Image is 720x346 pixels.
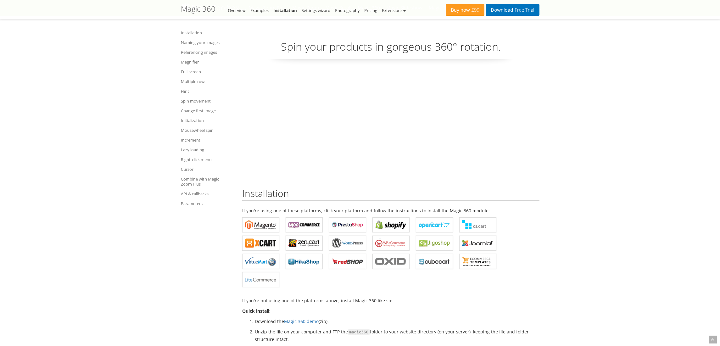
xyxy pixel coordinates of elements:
a: Settings wizard [302,8,331,13]
b: Magic 360 for CS-Cart [462,220,494,230]
a: Magic 360 for OpenCart [416,217,453,232]
a: Magic 360 for CubeCart [416,254,453,269]
p: If you're using one of these platforms, click your platform and follow the instructions to instal... [242,207,539,214]
p: Spin your products in gorgeous 360° rotation. [242,39,539,59]
a: Mousewheel spin [181,126,234,134]
h1: Magic 360 [181,5,215,13]
a: Full-screen [181,68,234,75]
a: Buy now£99 [446,4,484,16]
span: Free Trial [513,8,534,13]
a: Magnifier [181,58,234,66]
a: Magic 360 for WordPress [329,236,366,251]
a: Installation [273,8,297,13]
a: Right-click menu [181,156,234,163]
a: Examples [250,8,269,13]
a: Magic 360 for Zen Cart [286,236,323,251]
a: Magic 360 for WooCommerce [286,217,323,232]
h2: Installation [242,188,539,201]
b: Magic 360 for OpenCart [419,220,450,230]
a: Magic 360 for HikaShop [286,254,323,269]
a: DownloadFree Trial [486,4,539,16]
a: Magic 360 for VirtueMart [242,254,279,269]
a: Magic 360 demo [284,318,319,324]
a: Combine with Magic Zoom Plus [181,175,234,188]
b: Magic 360 for Jigoshop [419,238,450,248]
b: Magic 360 for VirtueMart [245,257,276,266]
a: Magic 360 for Shopify [372,217,410,232]
b: Magic 360 for WP e-Commerce [375,238,407,248]
a: Hint [181,87,234,95]
b: Magic 360 for X-Cart [245,238,276,248]
a: Magic 360 for OXID [372,254,410,269]
b: Magic 360 for redSHOP [332,257,363,266]
a: Magic 360 for Jigoshop [416,236,453,251]
b: Magic 360 for Joomla [462,238,494,248]
a: Pricing [364,8,377,13]
p: If you're not using one of the platforms above, install Magic 360 like so: [242,297,539,304]
a: Change first image [181,107,234,114]
span: £99 [470,8,480,13]
a: Multiple rows [181,78,234,85]
b: Magic 360 for ecommerce Templates [462,257,494,266]
li: Unzip the file on your computer and FTP the folder to your website directory (on your server), ke... [255,328,539,343]
a: Initialization [181,117,234,124]
b: Magic 360 for CubeCart [419,257,450,266]
b: Magic 360 for OXID [375,257,407,266]
b: Magic 360 for HikaShop [288,257,320,266]
a: Magic 360 for Joomla [459,236,496,251]
a: Magic 360 for Magento [242,217,279,232]
a: Magic 360 for PrestaShop [329,217,366,232]
b: Magic 360 for LiteCommerce [245,275,276,284]
a: Photography [335,8,360,13]
a: Lazy loading [181,146,234,153]
a: Magic 360 for WP e-Commerce [372,236,410,251]
a: Referencing images [181,48,234,56]
b: Magic 360 for WooCommerce [288,220,320,230]
li: Download the (zip). [255,318,539,325]
b: Magic 360 for Shopify [375,220,407,230]
a: Magic 360 for X-Cart [242,236,279,251]
a: Extensions [382,8,405,13]
b: Magic 360 for Zen Cart [288,238,320,248]
a: Magic 360 for ecommerce Templates [459,254,496,269]
a: Parameters [181,200,234,207]
a: Cursor [181,165,234,173]
a: Spin movement [181,97,234,105]
strong: Quick install: [242,308,271,314]
a: Magic 360 for redSHOP [329,254,366,269]
a: Installation [181,29,234,36]
b: Magic 360 for PrestaShop [332,220,363,230]
a: Increment [181,136,234,144]
a: Naming your images [181,39,234,46]
span: magic360 [348,329,370,335]
b: Magic 360 for WordPress [332,238,363,248]
b: Magic 360 for Magento [245,220,276,230]
a: Magic 360 for LiteCommerce [242,272,279,287]
a: API & callbacks [181,190,234,198]
a: Magic 360 for CS-Cart [459,217,496,232]
a: Overview [228,8,246,13]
